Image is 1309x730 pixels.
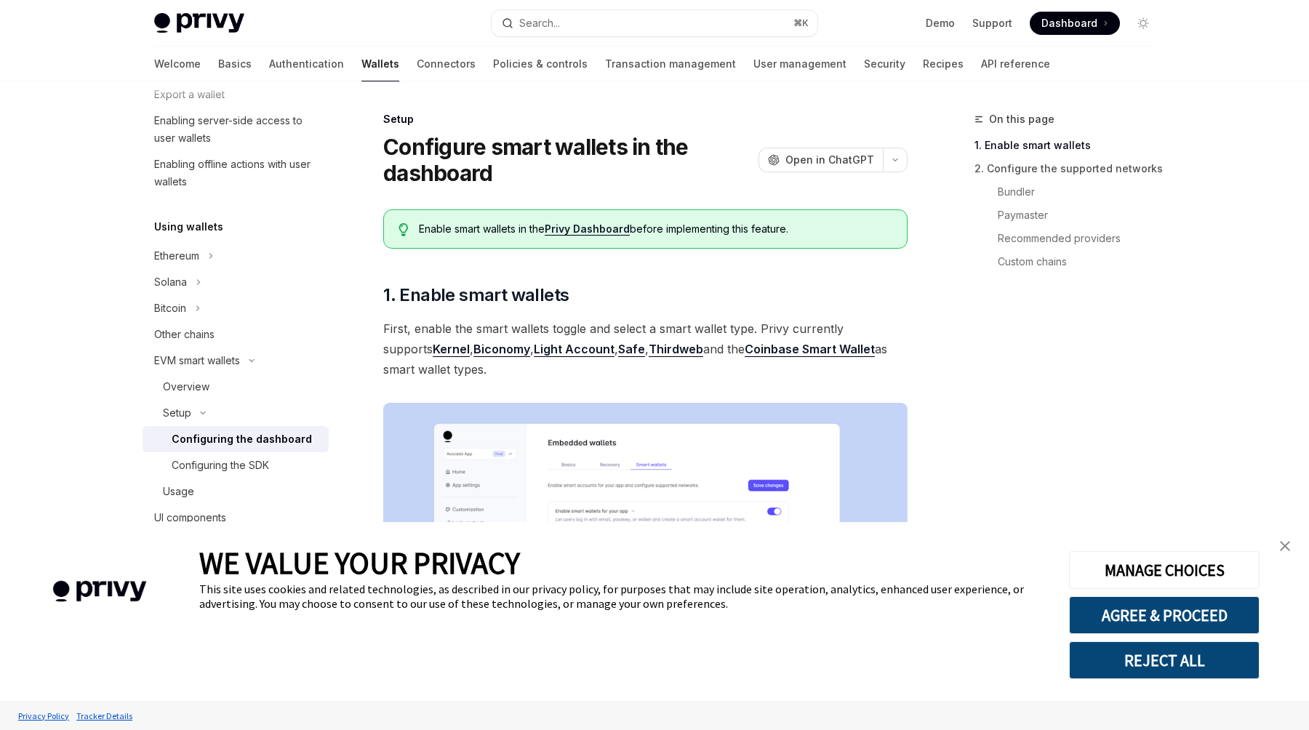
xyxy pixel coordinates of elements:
button: Bitcoin [143,295,329,321]
div: Configuring the dashboard [172,430,312,448]
svg: Tip [399,223,409,236]
div: Configuring the SDK [172,457,269,474]
button: Setup [143,400,329,426]
div: Ethereum [154,247,199,265]
span: Dashboard [1041,16,1097,31]
span: 1. Enable smart wallets [383,284,569,307]
a: Light Account [534,342,615,357]
a: 2. Configure the supported networks [974,157,1166,180]
a: Overview [143,374,329,400]
button: Open in ChatGPT [758,148,883,172]
a: Configuring the dashboard [143,426,329,452]
a: Authentication [269,47,344,81]
button: Toggle dark mode [1132,12,1155,35]
a: Configuring the SDK [143,452,329,478]
span: Enable smart wallets in the before implementing this feature. [419,222,892,236]
a: Demo [926,16,955,31]
span: Open in ChatGPT [785,153,874,167]
span: WE VALUE YOUR PRIVACY [199,544,520,582]
div: Enabling server-side access to user wallets [154,112,320,147]
a: Usage [143,478,329,505]
a: 1. Enable smart wallets [974,134,1166,157]
img: light logo [154,13,244,33]
div: Usage [163,483,194,500]
a: Enabling offline actions with user wallets [143,151,329,195]
a: Paymaster [974,204,1166,227]
span: On this page [989,111,1054,128]
a: Other chains [143,321,329,348]
button: Search...⌘K [492,10,817,36]
h5: Using wallets [154,218,223,236]
a: API reference [981,47,1050,81]
button: MANAGE CHOICES [1069,551,1260,589]
button: AGREE & PROCEED [1069,596,1260,634]
a: Connectors [417,47,476,81]
a: Kernel [433,342,470,357]
a: Security [864,47,905,81]
a: Policies & controls [493,47,588,81]
button: Ethereum [143,243,329,269]
a: Biconomy [473,342,530,357]
div: Other chains [154,326,215,343]
div: EVM smart wallets [154,352,240,369]
a: Coinbase Smart Wallet [745,342,875,357]
a: Tracker Details [73,703,136,729]
a: Transaction management [605,47,736,81]
a: Support [972,16,1012,31]
a: Basics [218,47,252,81]
a: Thirdweb [649,342,703,357]
img: close banner [1280,541,1290,551]
div: Overview [163,378,209,396]
div: UI components [154,509,226,526]
a: User management [753,47,846,81]
div: Search... [519,15,560,32]
a: Safe [618,342,645,357]
img: company logo [22,560,177,623]
span: First, enable the smart wallets toggle and select a smart wallet type. Privy currently supports ,... [383,318,908,380]
a: UI components [143,505,329,531]
a: Privy Dashboard [545,222,630,236]
div: Setup [163,404,191,422]
a: Dashboard [1030,12,1120,35]
span: ⌘ K [793,17,809,29]
div: Setup [383,112,908,127]
a: Enabling server-side access to user wallets [143,108,329,151]
div: Enabling offline actions with user wallets [154,156,320,190]
a: Bundler [974,180,1166,204]
div: This site uses cookies and related technologies, as described in our privacy policy, for purposes... [199,582,1047,611]
a: close banner [1270,532,1300,561]
a: Welcome [154,47,201,81]
a: Custom chains [974,250,1166,273]
button: Solana [143,269,329,295]
a: Recommended providers [974,227,1166,250]
div: Bitcoin [154,300,186,317]
a: Wallets [361,47,399,81]
a: Privacy Policy [15,703,73,729]
div: Solana [154,273,187,291]
h1: Configure smart wallets in the dashboard [383,134,753,186]
a: Recipes [923,47,964,81]
button: EVM smart wallets [143,348,329,374]
button: REJECT ALL [1069,641,1260,679]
